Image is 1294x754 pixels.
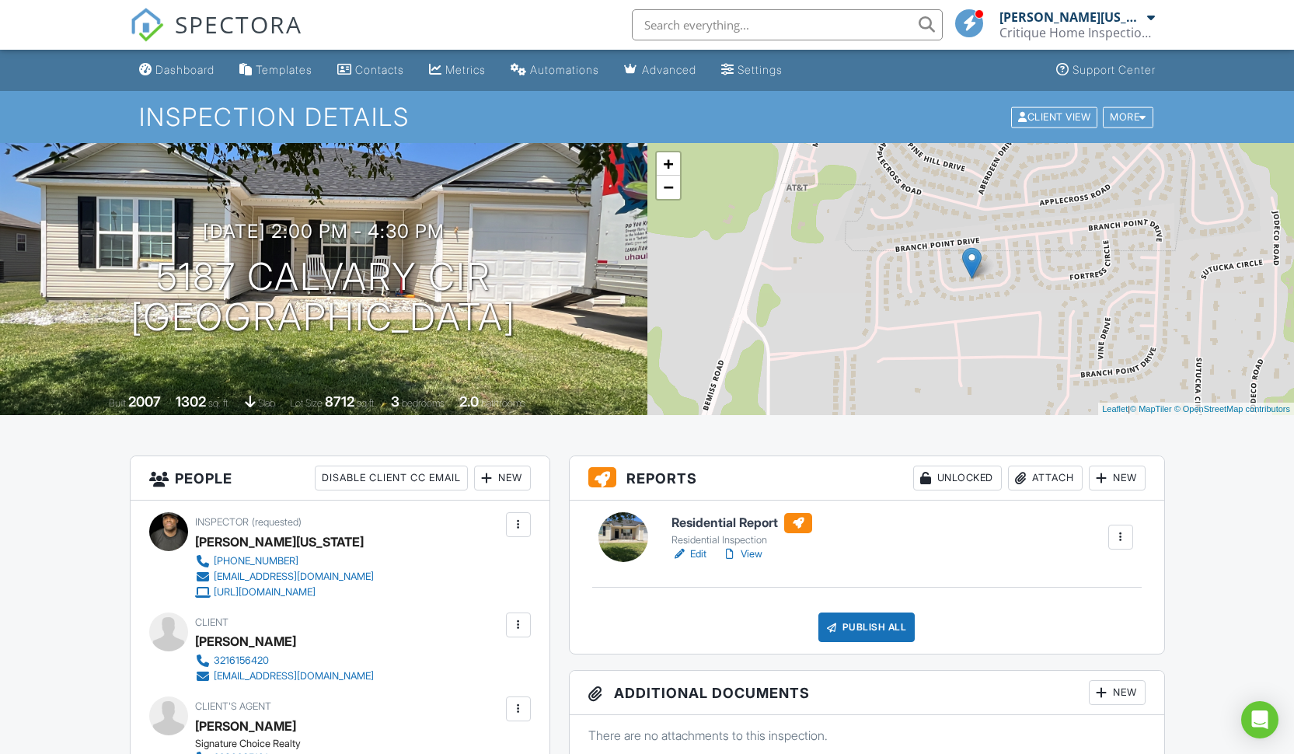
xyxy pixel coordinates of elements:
[588,727,1146,744] p: There are no attachments to this inspection.
[139,103,1154,131] h1: Inspection Details
[252,516,302,528] span: (requested)
[1174,404,1290,414] a: © OpenStreetMap contributors
[290,397,323,409] span: Lot Size
[258,397,275,409] span: slab
[715,56,789,85] a: Settings
[1011,106,1097,127] div: Client View
[214,571,374,583] div: [EMAIL_ADDRESS][DOMAIN_NAME]
[195,530,364,553] div: [PERSON_NAME][US_STATE]
[195,585,374,600] a: [URL][DOMAIN_NAME]
[214,586,316,599] div: [URL][DOMAIN_NAME]
[214,555,298,567] div: [PHONE_NUMBER]
[671,546,706,562] a: Edit
[195,630,296,653] div: [PERSON_NAME]
[155,63,215,76] div: Dashboard
[818,613,916,642] div: Publish All
[530,63,599,76] div: Automations
[423,56,492,85] a: Metrics
[195,738,463,750] div: Signature Choice Realty
[913,466,1002,490] div: Unlocked
[722,546,762,562] a: View
[642,63,696,76] div: Advanced
[195,668,374,684] a: [EMAIL_ADDRESS][DOMAIN_NAME]
[357,397,376,409] span: sq.ft.
[1103,106,1153,127] div: More
[1089,680,1146,705] div: New
[391,393,399,410] div: 3
[130,8,164,42] img: The Best Home Inspection Software - Spectora
[657,176,680,199] a: Zoom out
[195,553,374,569] a: [PHONE_NUMBER]
[671,513,812,547] a: Residential Report Residential Inspection
[570,456,1164,501] h3: Reports
[331,56,410,85] a: Contacts
[109,397,126,409] span: Built
[133,56,221,85] a: Dashboard
[504,56,605,85] a: Automations (Basic)
[256,63,312,76] div: Templates
[999,25,1155,40] div: Critique Home Inspections
[445,63,486,76] div: Metrics
[195,714,296,738] a: [PERSON_NAME]
[176,393,206,410] div: 1302
[481,397,525,409] span: bathrooms
[1102,404,1128,414] a: Leaflet
[195,569,374,585] a: [EMAIL_ADDRESS][DOMAIN_NAME]
[208,397,230,409] span: sq. ft.
[1050,56,1162,85] a: Support Center
[999,9,1143,25] div: [PERSON_NAME][US_STATE]
[570,671,1164,715] h3: Additional Documents
[355,63,404,76] div: Contacts
[195,700,271,712] span: Client's Agent
[325,393,354,410] div: 8712
[130,21,302,54] a: SPECTORA
[1098,403,1294,416] div: |
[474,466,531,490] div: New
[671,534,812,546] div: Residential Inspection
[402,397,445,409] span: bedrooms
[175,8,302,40] span: SPECTORA
[195,516,249,528] span: Inspector
[738,63,783,76] div: Settings
[315,466,468,490] div: Disable Client CC Email
[1008,466,1083,490] div: Attach
[203,221,445,242] h3: [DATE] 2:00 pm - 4:30 pm
[128,393,161,410] div: 2007
[1010,110,1101,122] a: Client View
[131,257,516,339] h1: 5187 Calvary Cir [GEOGRAPHIC_DATA]
[459,393,479,410] div: 2.0
[671,513,812,533] h6: Residential Report
[1130,404,1172,414] a: © MapTiler
[214,655,269,667] div: 3216156420
[1241,701,1278,738] div: Open Intercom Messenger
[233,56,319,85] a: Templates
[632,9,943,40] input: Search everything...
[1089,466,1146,490] div: New
[1073,63,1156,76] div: Support Center
[618,56,703,85] a: Advanced
[657,152,680,176] a: Zoom in
[195,653,374,668] a: 3216156420
[214,670,374,682] div: [EMAIL_ADDRESS][DOMAIN_NAME]
[131,456,549,501] h3: People
[195,616,228,628] span: Client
